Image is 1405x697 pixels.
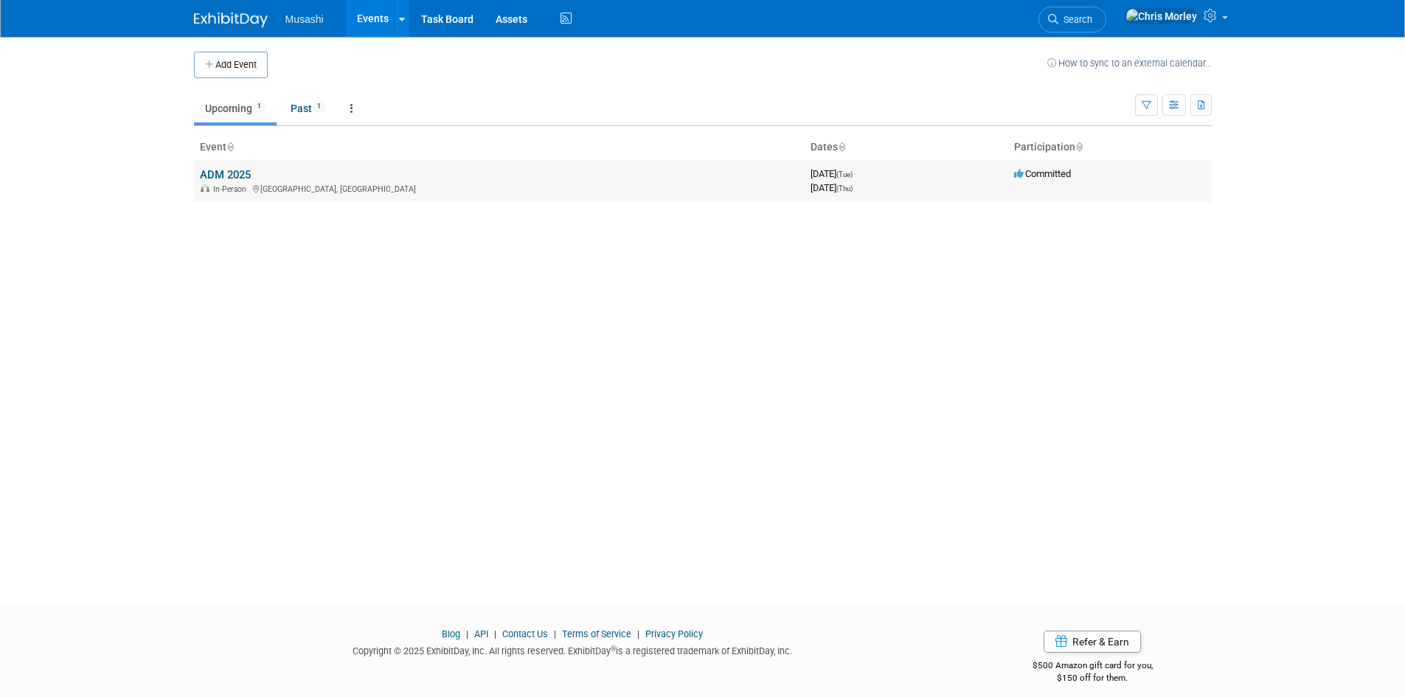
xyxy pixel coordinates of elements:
a: Sort by Participation Type [1075,141,1083,153]
a: Sort by Event Name [226,141,234,153]
button: Add Event [194,52,268,78]
span: 1 [313,101,325,112]
a: How to sync to an external calendar... [1047,58,1212,69]
a: Refer & Earn [1044,631,1141,653]
span: Committed [1014,168,1071,179]
span: | [462,628,472,639]
div: $150 off for them. [974,672,1212,684]
a: Contact Us [502,628,548,639]
a: Blog [442,628,460,639]
div: $500 Amazon gift card for you, [974,650,1212,684]
div: Copyright © 2025 ExhibitDay, Inc. All rights reserved. ExhibitDay is a registered trademark of Ex... [194,641,952,658]
span: Search [1058,14,1092,25]
span: (Tue) [836,170,853,178]
span: | [550,628,560,639]
span: | [634,628,643,639]
a: Past1 [280,94,336,122]
span: | [490,628,500,639]
th: Dates [805,135,1008,160]
a: Search [1038,7,1106,32]
a: Upcoming1 [194,94,277,122]
img: Chris Morley [1125,8,1198,24]
a: Privacy Policy [645,628,703,639]
span: (Thu) [836,184,853,193]
th: Event [194,135,805,160]
span: In-Person [213,184,251,194]
a: API [474,628,488,639]
img: ExhibitDay [194,13,268,27]
sup: ® [611,645,616,653]
span: 1 [253,101,266,112]
span: Musashi [285,13,324,25]
a: ADM 2025 [200,168,251,181]
a: Sort by Start Date [838,141,845,153]
div: [GEOGRAPHIC_DATA], [GEOGRAPHIC_DATA] [200,182,799,194]
a: Terms of Service [562,628,631,639]
span: [DATE] [811,168,857,179]
span: - [855,168,857,179]
img: In-Person Event [201,184,209,192]
th: Participation [1008,135,1212,160]
span: [DATE] [811,182,853,193]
